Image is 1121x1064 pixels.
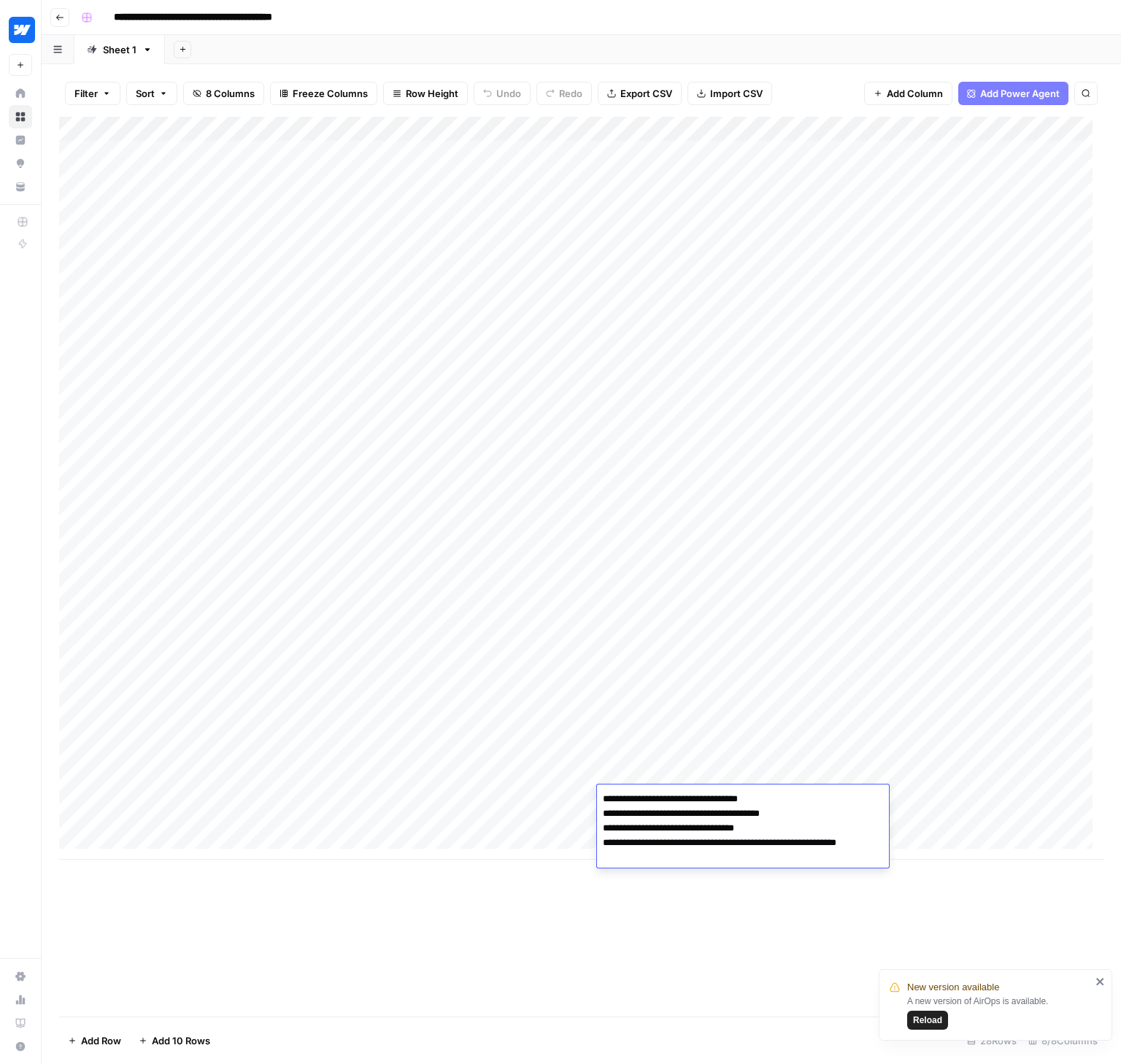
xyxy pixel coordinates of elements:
span: Export CSV [620,86,672,101]
span: Undo [496,86,521,101]
span: Import CSV [710,86,763,101]
a: Learning Hub [9,1011,32,1035]
button: Add 10 Rows [130,1029,219,1052]
button: Reload [907,1011,948,1030]
span: Add 10 Rows [152,1033,210,1048]
button: Redo [536,82,592,105]
button: Add Row [59,1029,130,1052]
button: 8 Columns [183,82,264,105]
span: Add Column [887,86,943,101]
button: Freeze Columns [270,82,377,105]
a: Usage [9,988,32,1011]
span: Sort [136,86,155,101]
div: Sheet 1 [103,42,136,57]
button: Add Column [864,82,952,105]
a: Home [9,82,32,105]
button: Import CSV [687,82,772,105]
span: Add Power Agent [980,86,1060,101]
div: 8/8 Columns [1022,1029,1103,1052]
a: Your Data [9,175,32,198]
img: Webflow Logo [9,17,35,43]
span: New version available [907,980,999,995]
div: A new version of AirOps is available. [907,995,1091,1030]
span: Filter [74,86,98,101]
a: Settings [9,965,32,988]
span: 8 Columns [206,86,255,101]
span: Row Height [406,86,458,101]
button: close [1095,976,1106,987]
span: Reload [913,1014,942,1027]
button: Row Height [383,82,468,105]
button: Filter [65,82,120,105]
button: Sort [126,82,177,105]
button: Workspace: Webflow [9,12,32,48]
button: Help + Support [9,1035,32,1058]
div: 28 Rows [961,1029,1022,1052]
a: Browse [9,105,32,128]
span: Add Row [81,1033,121,1048]
span: Redo [559,86,582,101]
a: Insights [9,128,32,152]
button: Export CSV [598,82,682,105]
a: Opportunities [9,152,32,175]
a: Sheet 1 [74,35,165,64]
button: Add Power Agent [958,82,1068,105]
button: Undo [474,82,531,105]
span: Freeze Columns [293,86,368,101]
